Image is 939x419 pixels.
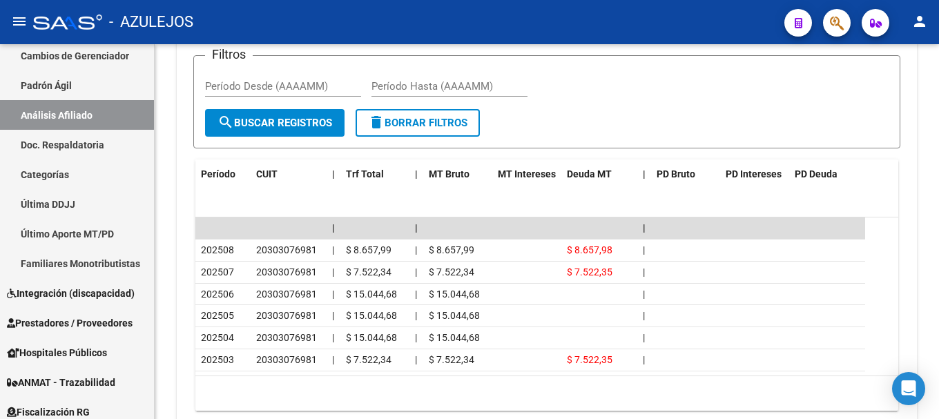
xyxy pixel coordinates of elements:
[195,159,251,189] datatable-header-cell: Período
[251,159,327,189] datatable-header-cell: CUIT
[332,244,334,255] span: |
[643,222,646,233] span: |
[109,7,193,37] span: - AZULEJOS
[911,13,928,30] mat-icon: person
[201,244,234,255] span: 202508
[567,266,612,277] span: $ 7.522,35
[217,114,234,130] mat-icon: search
[256,244,317,255] span: 20303076981
[429,244,474,255] span: $ 8.657,99
[332,354,334,365] span: |
[356,109,480,137] button: Borrar Filtros
[415,266,417,277] span: |
[7,345,107,360] span: Hospitales Públicos
[201,289,234,300] span: 202506
[789,159,865,189] datatable-header-cell: PD Deuda
[415,289,417,300] span: |
[201,310,234,321] span: 202505
[201,332,234,343] span: 202504
[205,109,345,137] button: Buscar Registros
[415,244,417,255] span: |
[346,168,384,179] span: Trf Total
[340,159,409,189] datatable-header-cell: Trf Total
[567,244,612,255] span: $ 8.657,98
[726,168,782,179] span: PD Intereses
[643,168,646,179] span: |
[256,354,317,365] span: 20303076981
[11,13,28,30] mat-icon: menu
[256,266,317,277] span: 20303076981
[332,289,334,300] span: |
[561,159,637,189] datatable-header-cell: Deuda MT
[201,354,234,365] span: 202503
[205,45,253,64] h3: Filtros
[332,266,334,277] span: |
[643,244,645,255] span: |
[332,310,334,321] span: |
[429,168,469,179] span: MT Bruto
[332,168,335,179] span: |
[415,222,418,233] span: |
[256,332,317,343] span: 20303076981
[346,332,397,343] span: $ 15.044,68
[795,168,838,179] span: PD Deuda
[892,372,925,405] div: Open Intercom Messenger
[429,266,474,277] span: $ 7.522,34
[368,114,385,130] mat-icon: delete
[567,168,612,179] span: Deuda MT
[346,310,397,321] span: $ 15.044,68
[256,310,317,321] span: 20303076981
[498,168,556,179] span: MT Intereses
[346,289,397,300] span: $ 15.044,68
[643,289,645,300] span: |
[256,289,317,300] span: 20303076981
[429,354,474,365] span: $ 7.522,34
[256,168,278,179] span: CUIT
[567,354,612,365] span: $ 7.522,35
[637,159,651,189] datatable-header-cell: |
[217,117,332,129] span: Buscar Registros
[720,159,789,189] datatable-header-cell: PD Intereses
[429,332,480,343] span: $ 15.044,68
[409,159,423,189] datatable-header-cell: |
[7,315,133,331] span: Prestadores / Proveedores
[415,332,417,343] span: |
[7,375,115,390] span: ANMAT - Trazabilidad
[415,354,417,365] span: |
[201,168,235,179] span: Período
[651,159,720,189] datatable-header-cell: PD Bruto
[7,286,135,301] span: Integración (discapacidad)
[429,289,480,300] span: $ 15.044,68
[492,159,561,189] datatable-header-cell: MT Intereses
[201,266,234,277] span: 202507
[327,159,340,189] datatable-header-cell: |
[643,354,645,365] span: |
[423,159,492,189] datatable-header-cell: MT Bruto
[332,332,334,343] span: |
[643,266,645,277] span: |
[415,310,417,321] span: |
[429,310,480,321] span: $ 15.044,68
[643,332,645,343] span: |
[346,354,391,365] span: $ 7.522,34
[368,117,467,129] span: Borrar Filtros
[643,310,645,321] span: |
[346,244,391,255] span: $ 8.657,99
[332,222,335,233] span: |
[657,168,695,179] span: PD Bruto
[415,168,418,179] span: |
[346,266,391,277] span: $ 7.522,34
